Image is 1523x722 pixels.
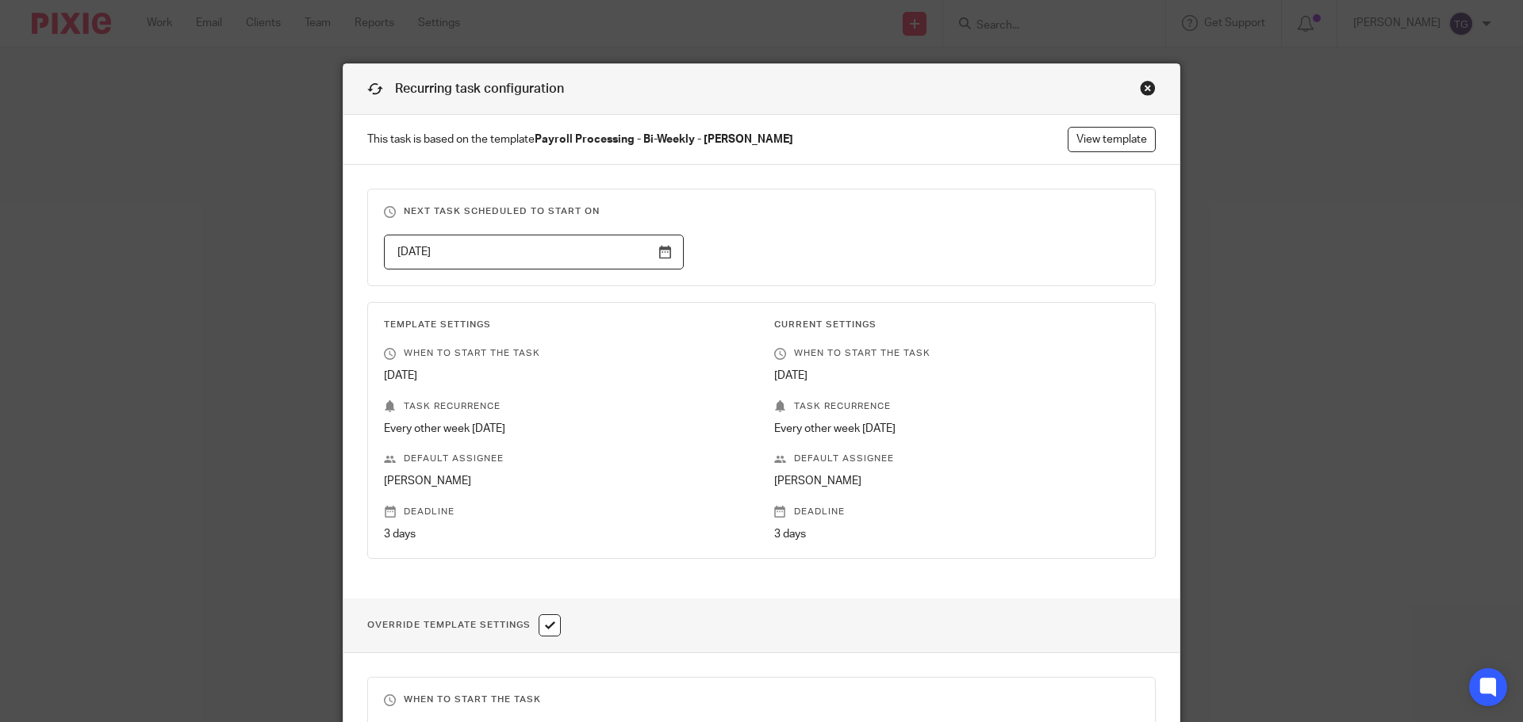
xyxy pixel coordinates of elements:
p: When to start the task [774,347,1139,360]
p: Task recurrence [384,400,749,413]
p: Default assignee [774,453,1139,465]
h3: Next task scheduled to start on [384,205,1139,218]
p: Every other week [DATE] [384,421,749,437]
a: View template [1068,127,1156,152]
h3: When to start the task [384,693,1139,706]
p: Default assignee [384,453,749,465]
h1: Override Template Settings [367,614,561,636]
p: 3 days [774,526,1139,542]
span: This task is based on the template [367,132,793,147]
p: 3 days [384,526,749,542]
p: When to start the task [384,347,749,360]
h3: Template Settings [384,319,749,331]
p: [PERSON_NAME] [774,473,1139,489]
p: Deadline [384,506,749,518]
p: Task recurrence [774,400,1139,413]
p: Every other week [DATE] [774,421,1139,437]
h3: Current Settings [774,319,1139,331]
strong: Payroll Processing - Bi-Weekly - [PERSON_NAME] [535,134,793,145]
h1: Recurring task configuration [367,80,564,98]
p: [DATE] [774,368,1139,384]
p: Deadline [774,506,1139,518]
p: [DATE] [384,368,749,384]
div: Close this dialog window [1140,80,1156,96]
p: [PERSON_NAME] [384,473,749,489]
